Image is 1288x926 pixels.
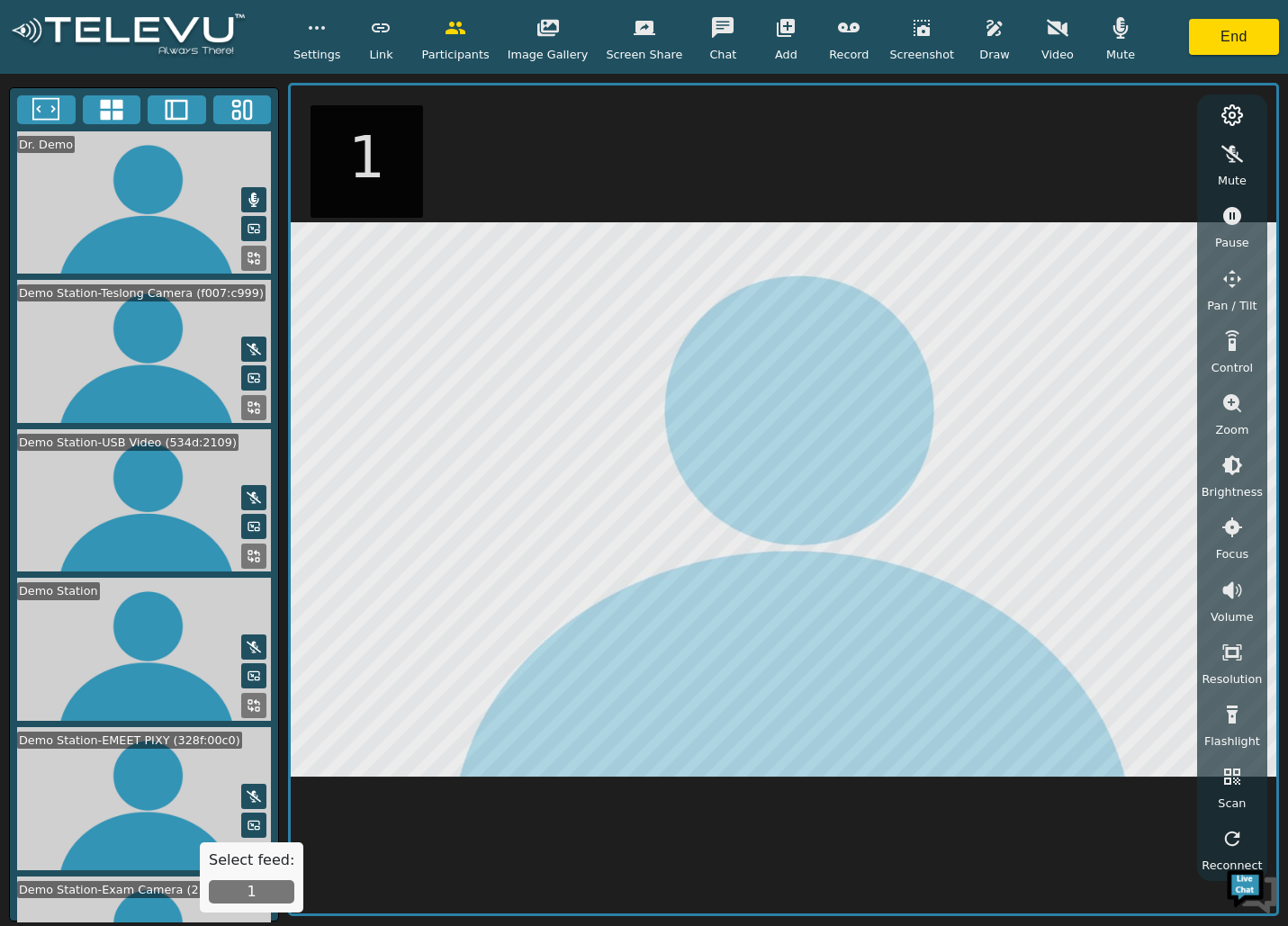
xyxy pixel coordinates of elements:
[241,337,266,362] button: Mute
[241,216,266,241] button: Picture in Picture
[421,46,489,63] span: Participants
[241,663,266,688] button: Picture in Picture
[1216,545,1249,562] span: Focus
[1202,670,1262,688] span: Resolution
[241,813,266,838] button: Picture in Picture
[241,784,266,809] button: Mute
[241,187,266,212] button: Mute
[148,95,206,124] button: Two Window Medium
[104,227,248,409] span: We're online!
[1211,359,1253,376] span: Control
[241,365,266,391] button: Picture in Picture
[348,123,385,193] h5: 1
[17,434,239,451] div: Demo Station-USB Video (534d:2109)
[775,46,797,63] span: Add
[979,46,1009,63] span: Draw
[829,46,869,63] span: Record
[1202,483,1263,500] span: Brightness
[17,136,75,153] div: Dr. Demo
[1189,19,1279,55] button: End
[1211,608,1254,625] span: Volume
[1204,733,1260,750] span: Flashlight
[709,46,736,63] span: Chat
[241,544,266,569] button: Replace Feed
[17,881,259,898] div: Demo Station-Exam Camera (21cd:0802)
[1215,234,1249,251] span: Pause
[1207,297,1256,314] span: Pan / Tilt
[1218,795,1246,812] span: Scan
[1202,857,1262,874] span: Reconnect
[209,880,294,904] button: 1
[1106,46,1135,63] span: Mute
[17,95,76,124] button: Fullscreen
[1215,421,1248,438] span: Zoom
[241,485,266,510] button: Mute
[1218,172,1247,189] span: Mute
[241,693,266,718] button: Replace Feed
[241,634,266,660] button: Mute
[606,46,682,63] span: Screen Share
[369,46,392,63] span: Link
[241,395,266,420] button: Replace Feed
[31,84,76,129] img: d_736959983_company_1615157101543_736959983
[295,9,338,52] div: Minimize live chat window
[1225,863,1279,917] img: Chat Widget
[889,46,954,63] span: Screenshot
[241,514,266,539] button: Picture in Picture
[293,46,341,63] span: Settings
[17,284,266,301] div: Demo Station-Teslong Camera (f007:c999)
[9,491,343,554] textarea: Type your message and hit 'Enter'
[213,95,272,124] button: Three Window Medium
[241,246,266,271] button: Replace Feed
[209,851,294,868] h5: Select feed:
[17,582,100,599] div: Demo Station
[9,13,248,59] img: logoWhite.png
[94,94,302,118] div: Chat with us now
[83,95,141,124] button: 4x4
[1041,46,1074,63] span: Video
[17,732,242,749] div: Demo Station-EMEET PIXY (328f:00c0)
[508,46,589,63] span: Image Gallery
